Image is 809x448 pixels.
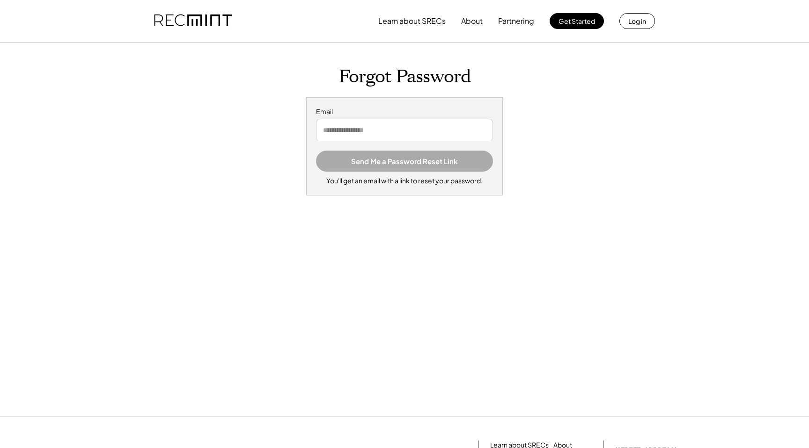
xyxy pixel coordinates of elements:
button: About [461,12,483,30]
button: Partnering [498,12,534,30]
button: Learn about SRECs [378,12,446,30]
button: Send Me a Password Reset Link [316,151,493,172]
button: Log in [619,13,655,29]
div: Email [316,107,493,116]
button: Get Started [550,13,604,29]
img: recmint-logotype%403x.png [154,5,232,37]
h1: Forgot Password [114,66,695,88]
div: You'll get an email with a link to reset your password. [326,176,483,186]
